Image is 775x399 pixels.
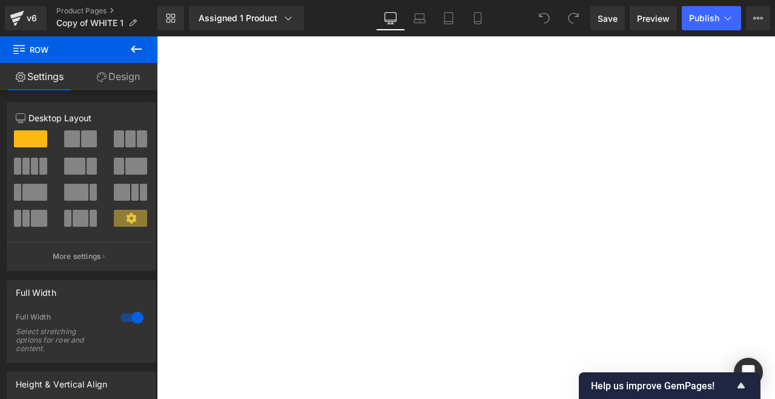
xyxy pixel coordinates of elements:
a: v6 [5,6,47,30]
a: Tablet [434,6,463,30]
button: More settings [7,242,150,270]
a: Preview [630,6,677,30]
button: More [746,6,770,30]
div: Height & Vertical Align [16,372,107,389]
p: More settings [53,251,101,262]
a: Design [79,63,157,90]
span: Copy of WHITE 1 [56,18,124,28]
span: Save [598,12,618,25]
div: Open Intercom Messenger [734,358,763,387]
button: Undo [532,6,556,30]
div: Full Width [16,312,108,325]
div: Select stretching options for row and content. [16,327,107,353]
p: Desktop Layout [16,112,147,124]
div: Full Width [16,281,56,298]
span: Help us improve GemPages! [591,380,734,392]
a: Laptop [405,6,434,30]
div: v6 [24,10,39,26]
div: Assigned 1 Product [199,12,294,24]
span: Preview [637,12,670,25]
a: New Library [157,6,184,30]
button: Publish [682,6,741,30]
span: Publish [689,13,719,23]
button: Redo [561,6,585,30]
a: Mobile [463,6,492,30]
span: Row [12,36,133,63]
a: Product Pages [56,6,157,16]
button: Show survey - Help us improve GemPages! [591,378,748,393]
a: Desktop [376,6,405,30]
